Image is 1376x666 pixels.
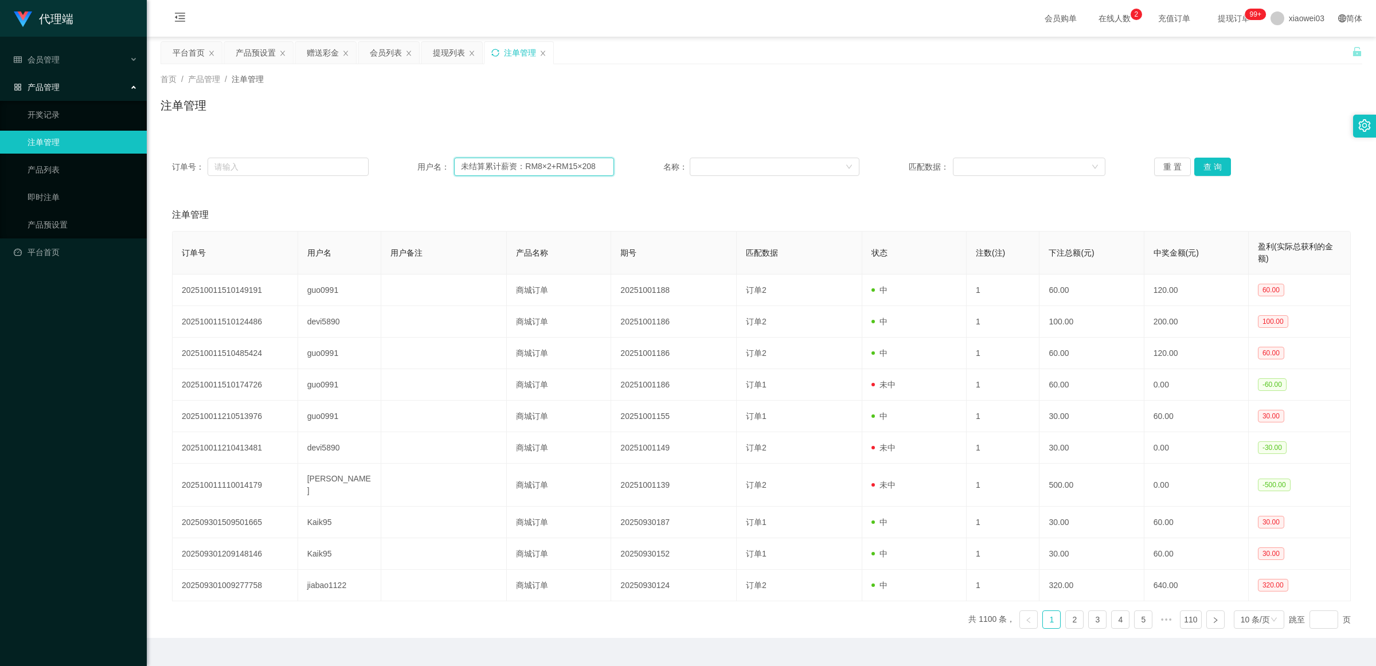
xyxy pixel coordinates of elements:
[909,161,953,173] span: 匹配数据：
[173,570,298,601] td: 202509301009277758
[1206,610,1225,629] li: 下一页
[611,338,737,369] td: 20251001186
[298,507,382,538] td: Kaik95
[1258,547,1284,560] span: 30.00
[161,75,177,84] span: 首页
[1135,611,1152,628] a: 5
[1338,14,1346,22] i: 图标: global
[14,55,60,64] span: 会员管理
[663,161,690,173] span: 名称：
[1258,441,1287,454] span: -30.00
[298,570,382,601] td: jiabao1122
[298,464,382,507] td: [PERSON_NAME]
[1134,9,1138,20] p: 2
[181,75,183,84] span: /
[968,610,1015,629] li: 共 1100 条，
[1088,610,1107,629] li: 3
[298,306,382,338] td: devi5890
[1258,284,1284,296] span: 60.00
[433,42,465,64] div: 提现列表
[28,103,138,126] a: 开奖记录
[967,369,1040,401] td: 1
[1258,378,1287,391] span: -60.00
[1241,611,1270,628] div: 10 条/页
[611,369,737,401] td: 20251001186
[1093,14,1136,22] span: 在线人数
[1358,119,1371,132] i: 图标: setting
[1092,163,1099,171] i: 图标: down
[967,538,1040,570] td: 1
[454,158,614,176] input: 请输入
[507,338,611,369] td: 商城订单
[1194,158,1231,176] button: 查 询
[1144,275,1249,306] td: 120.00
[611,464,737,507] td: 20251001139
[967,464,1040,507] td: 1
[1258,315,1288,328] span: 100.00
[208,50,215,57] i: 图标: close
[1144,538,1249,570] td: 60.00
[173,369,298,401] td: 202510011510174726
[967,306,1040,338] td: 1
[746,518,767,527] span: 订单1
[1245,9,1266,20] sup: 1210
[611,507,737,538] td: 20250930187
[540,50,546,57] i: 图标: close
[28,213,138,236] a: 产品预设置
[468,50,475,57] i: 图标: close
[342,50,349,57] i: 图标: close
[611,538,737,570] td: 20250930152
[967,432,1040,464] td: 1
[746,581,767,590] span: 订单2
[298,369,382,401] td: guo0991
[1154,158,1191,176] button: 重 置
[14,56,22,64] i: 图标: table
[1180,610,1201,629] li: 110
[746,248,778,257] span: 匹配数据
[1258,410,1284,422] span: 30.00
[746,549,767,558] span: 订单1
[871,518,888,527] span: 中
[173,538,298,570] td: 202509301209148146
[746,348,767,358] span: 订单2
[1039,338,1144,369] td: 60.00
[967,275,1040,306] td: 1
[1089,611,1106,628] a: 3
[1258,347,1284,359] span: 60.00
[611,432,737,464] td: 20251001149
[507,369,611,401] td: 商城订单
[871,412,888,421] span: 中
[1258,516,1284,528] span: 30.00
[208,158,369,176] input: 请输入
[1039,369,1144,401] td: 60.00
[746,480,767,489] span: 订单2
[14,83,60,92] span: 产品管理
[417,161,454,173] span: 用户名：
[611,306,737,338] td: 20251001186
[1039,401,1144,432] td: 30.00
[620,248,636,257] span: 期号
[1258,579,1288,591] span: 320.00
[1212,617,1219,624] i: 图标: right
[370,42,402,64] div: 会员列表
[307,42,339,64] div: 赠送彩金
[504,42,536,64] div: 注单管理
[611,275,737,306] td: 20251001188
[1271,616,1277,624] i: 图标: down
[1157,610,1175,629] li: 向后 5 页
[173,338,298,369] td: 202510011510485424
[1144,570,1249,601] td: 640.00
[14,14,73,23] a: 代理端
[871,380,896,389] span: 未中
[172,161,208,173] span: 订单号：
[507,306,611,338] td: 商城订单
[1144,306,1249,338] td: 200.00
[298,275,382,306] td: guo0991
[1144,338,1249,369] td: 120.00
[173,275,298,306] td: 202510011510149191
[746,412,767,421] span: 订单1
[1039,570,1144,601] td: 320.00
[1065,610,1084,629] li: 2
[1039,538,1144,570] td: 30.00
[1066,611,1083,628] a: 2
